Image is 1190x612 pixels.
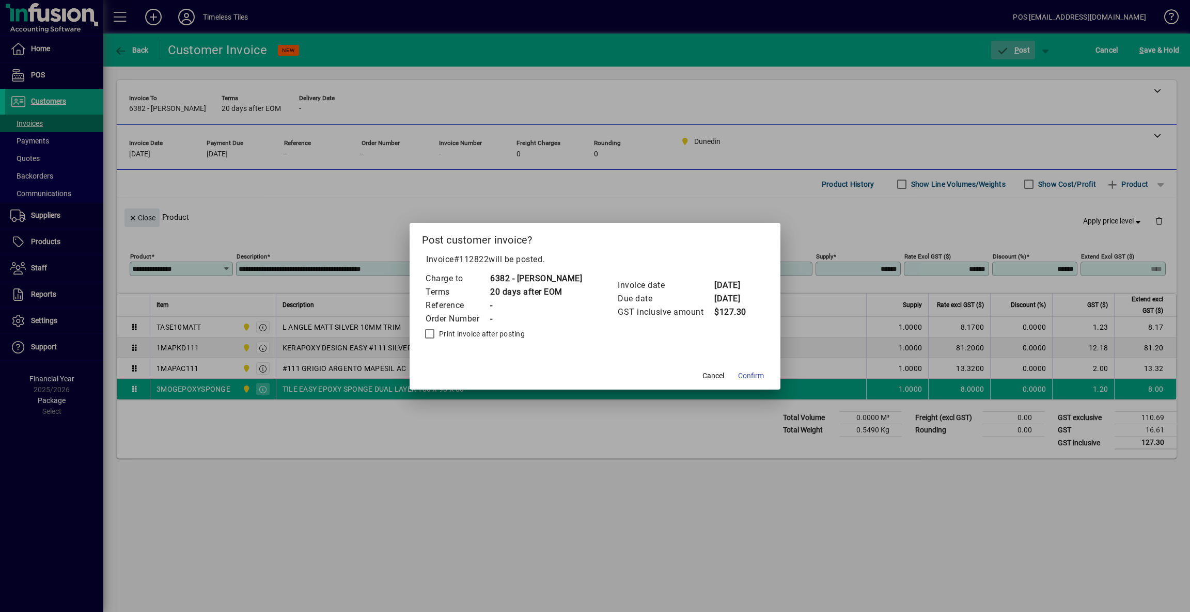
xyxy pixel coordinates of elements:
[617,305,714,319] td: GST inclusive amount
[617,279,714,292] td: Invoice date
[490,299,582,312] td: -
[425,272,490,285] td: Charge to
[490,285,582,299] td: 20 days after EOM
[410,223,780,253] h2: Post customer invoice?
[714,305,755,319] td: $127.30
[617,292,714,305] td: Due date
[697,367,730,385] button: Cancel
[425,312,490,326] td: Order Number
[490,272,582,285] td: 6382 - [PERSON_NAME]
[714,279,755,292] td: [DATE]
[738,371,764,381] span: Confirm
[714,292,755,305] td: [DATE]
[490,312,582,326] td: -
[437,329,525,339] label: Print invoice after posting
[422,253,768,266] p: Invoice will be posted .
[425,299,490,312] td: Reference
[425,285,490,299] td: Terms
[454,254,489,264] span: #112822
[702,371,724,381] span: Cancel
[734,367,768,385] button: Confirm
